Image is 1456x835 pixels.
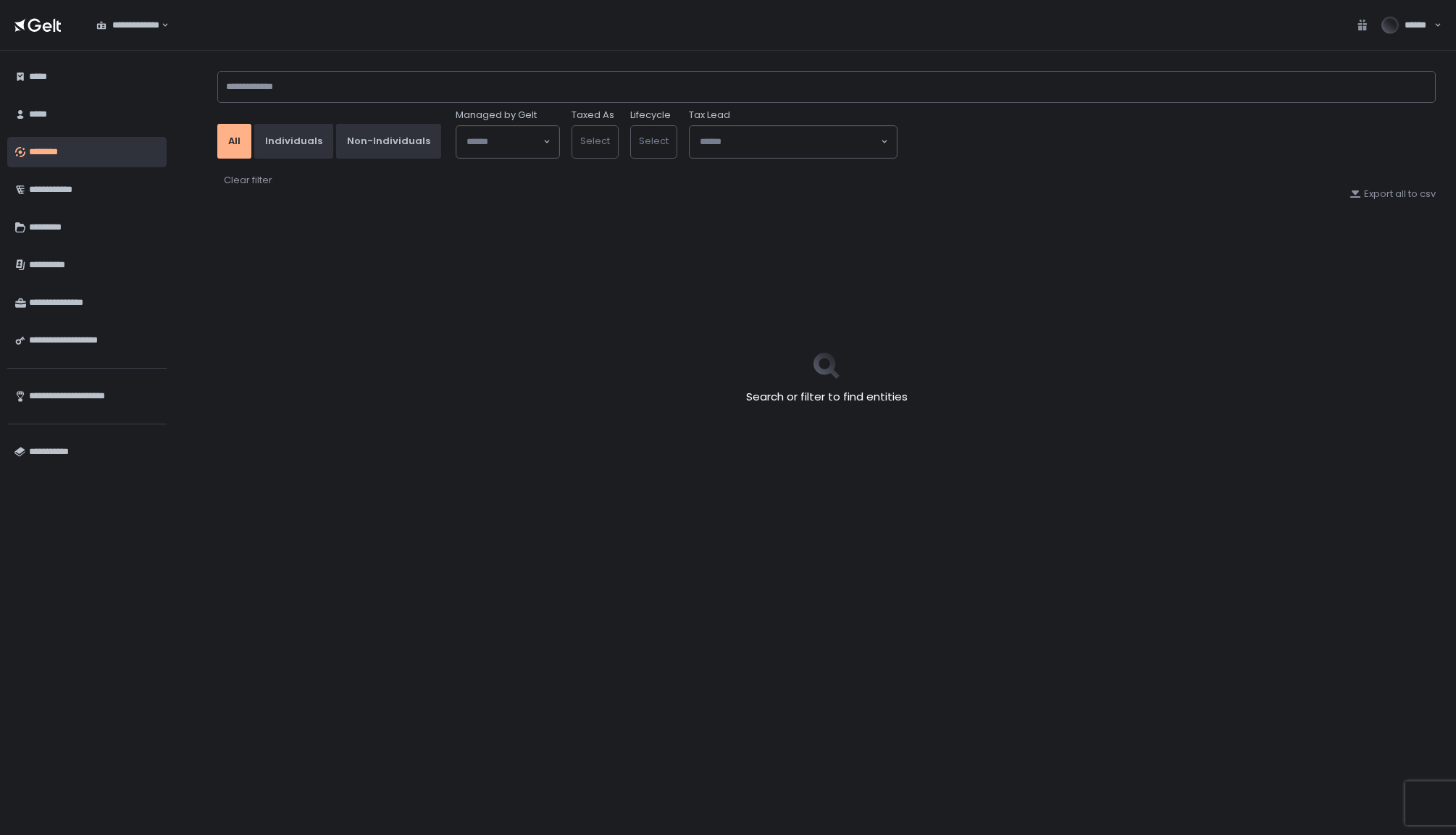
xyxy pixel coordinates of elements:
[159,18,160,33] input: Search for option
[224,174,272,187] div: Clear filter
[228,135,240,148] div: All
[1350,188,1436,201] button: Export all to csv
[689,109,730,122] span: Tax Lead
[456,126,559,158] div: Search for option
[336,124,441,159] button: Non-Individuals
[347,135,430,148] div: Non-Individuals
[572,109,614,122] label: Taxed As
[223,173,273,188] button: Clear filter
[217,124,251,159] button: All
[265,135,322,148] div: Individuals
[580,134,610,148] span: Select
[700,135,879,149] input: Search for option
[254,124,333,159] button: Individuals
[639,134,669,148] span: Select
[746,389,908,406] h2: Search or filter to find entities
[87,10,169,41] div: Search for option
[690,126,897,158] div: Search for option
[456,109,537,122] span: Managed by Gelt
[466,135,542,149] input: Search for option
[630,109,671,122] label: Lifecycle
